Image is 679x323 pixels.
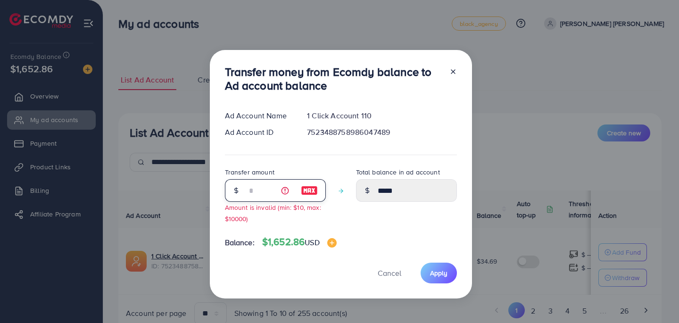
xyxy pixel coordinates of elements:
div: 1 Click Account 110 [299,110,464,121]
span: Apply [430,268,447,278]
iframe: Chat [639,281,672,316]
div: 7523488758986047489 [299,127,464,138]
img: image [301,185,318,196]
div: Ad Account ID [217,127,300,138]
button: Apply [421,263,457,283]
div: Ad Account Name [217,110,300,121]
label: Transfer amount [225,167,274,177]
h3: Transfer money from Ecomdy balance to Ad account balance [225,65,442,92]
img: image [327,238,337,248]
span: Balance: [225,237,255,248]
span: Cancel [378,268,401,278]
label: Total balance in ad account [356,167,440,177]
span: USD [305,237,319,248]
h4: $1,652.86 [262,236,337,248]
small: Amount is invalid (min: $10, max: $10000) [225,203,321,223]
button: Cancel [366,263,413,283]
